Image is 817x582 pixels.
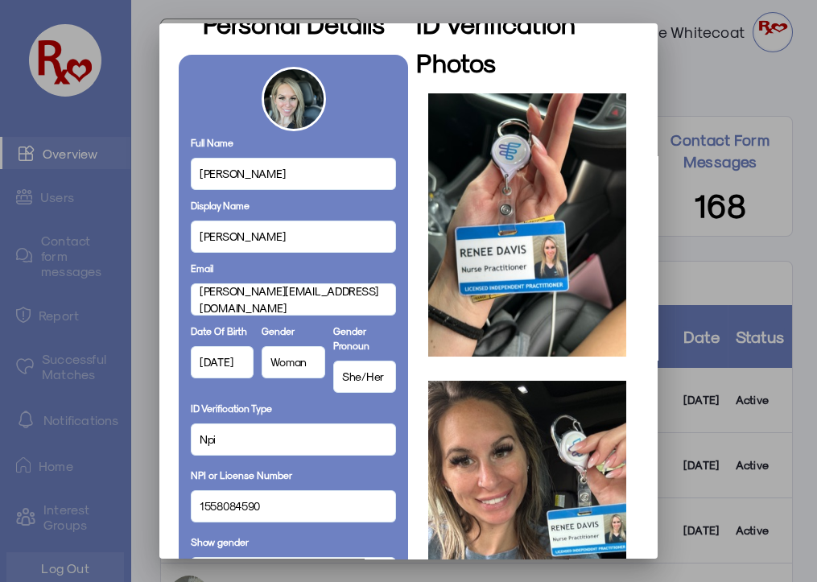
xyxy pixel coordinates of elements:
[200,283,388,316] span: [PERSON_NAME][EMAIL_ADDRESS][DOMAIN_NAME]
[191,535,249,549] label: Show gender
[262,324,295,338] label: Gender
[191,261,213,275] label: Email
[200,228,285,245] span: [PERSON_NAME]
[191,135,233,150] label: Full Name
[203,4,385,43] h3: Personal Details
[191,468,292,482] label: NPI or License Number
[270,353,307,370] span: Woman
[200,431,216,448] span: Npi
[416,4,638,81] h3: ID Verification Photos
[200,497,260,514] span: 1558084590
[333,324,397,353] label: Gender Pronoun
[191,198,250,213] label: Display Name
[200,165,285,182] span: [PERSON_NAME]
[191,324,247,338] label: Date Of Birth
[200,353,233,370] span: [DATE]
[191,401,272,415] label: ID Verification Type
[342,368,384,385] span: She/Her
